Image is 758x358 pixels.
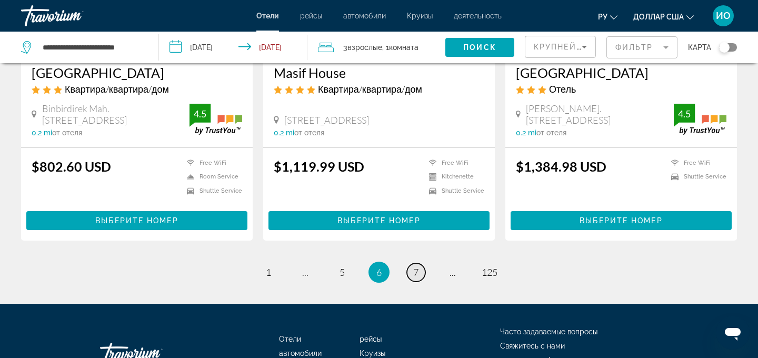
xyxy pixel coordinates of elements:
div: 4.5 [674,107,695,120]
button: Выберите номер [26,211,247,230]
li: Shuttle Service [666,173,726,182]
span: 125 [482,266,497,278]
li: Free WiFi [666,158,726,167]
a: Часто задаваемые вопросы [500,327,597,336]
span: карта [688,40,711,55]
font: ру [598,13,607,21]
button: Toggle map [711,43,737,52]
div: 3 star Apartment [32,83,242,95]
a: Травориум [21,2,126,29]
span: Взрослые [347,43,382,52]
a: Отели [279,335,301,343]
li: Room Service [182,173,242,182]
a: Круизы [407,12,433,20]
span: ... [450,266,456,278]
a: автомобили [343,12,386,20]
span: Квартира/квартира/дом [318,83,422,95]
nav: Pagination [21,262,737,283]
ins: $1,119.99 USD [274,158,364,174]
span: Binbirdirek Mah. [STREET_ADDRESS] [42,103,189,126]
button: Изменить валюту [633,9,694,24]
span: 6 [376,266,382,278]
span: ... [302,266,308,278]
span: Квартира/квартира/дом [65,83,169,95]
li: Shuttle Service [182,186,242,195]
span: от отеля [294,128,324,137]
span: [STREET_ADDRESS] [284,114,369,126]
div: 4 star Apartment [274,83,484,95]
div: 4.5 [189,107,211,120]
a: Выберите номер [268,213,490,225]
li: Free WiFi [182,158,242,167]
span: Комната [389,43,418,52]
li: Kitchenette [424,173,484,182]
span: от отеля [52,128,82,137]
span: 3 [343,40,382,55]
div: 3 star Hotel [516,83,726,95]
span: 1 [266,266,271,278]
button: Меню пользователя [710,5,737,27]
a: рейсы [360,335,382,343]
a: [GEOGRAPHIC_DATA] [32,65,242,81]
span: Выберите номер [580,216,662,225]
ins: $802.60 USD [32,158,111,174]
span: от отеля [536,128,566,137]
button: Filter [606,36,677,59]
button: Выберите номер [511,211,732,230]
span: , 1 [382,40,418,55]
a: Выберите номер [26,213,247,225]
span: Отель [549,83,576,95]
img: trustyou-badge.svg [674,104,726,135]
mat-select: Sort by [534,41,587,53]
button: Check-in date: Sep 21, 2025 Check-out date: Sep 28, 2025 [159,32,307,63]
span: [PERSON_NAME]. [STREET_ADDRESS] [526,103,674,126]
button: Поиск [445,38,514,57]
a: Выберите номер [511,213,732,225]
span: Выберите номер [337,216,420,225]
span: 0.2 mi [516,128,536,137]
button: Изменить язык [598,9,617,24]
span: 5 [340,266,345,278]
button: Выберите номер [268,211,490,230]
font: доллар США [633,13,684,21]
img: trustyou-badge.svg [189,104,242,135]
a: Masif House [274,65,484,81]
span: Поиск [463,43,496,52]
font: ИО [716,10,731,21]
a: автомобили [279,349,322,357]
span: 0.2 mi [32,128,52,137]
span: 7 [413,266,418,278]
a: рейсы [300,12,322,20]
iframe: Кнопка запуска окна обмена сообщениями [716,316,750,350]
a: Круизы [360,349,385,357]
li: Free WiFi [424,158,484,167]
a: [GEOGRAPHIC_DATA] [516,65,726,81]
a: Свяжитесь с нами [500,342,565,350]
a: Отели [256,12,279,20]
span: Выберите номер [95,216,178,225]
ins: $1,384.98 USD [516,158,606,174]
button: Travelers: 3 adults, 0 children [307,32,445,63]
span: 0.2 mi [274,128,294,137]
li: Shuttle Service [424,186,484,195]
a: деятельность [454,12,502,20]
span: Крупнейшие сбережения [534,43,662,51]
